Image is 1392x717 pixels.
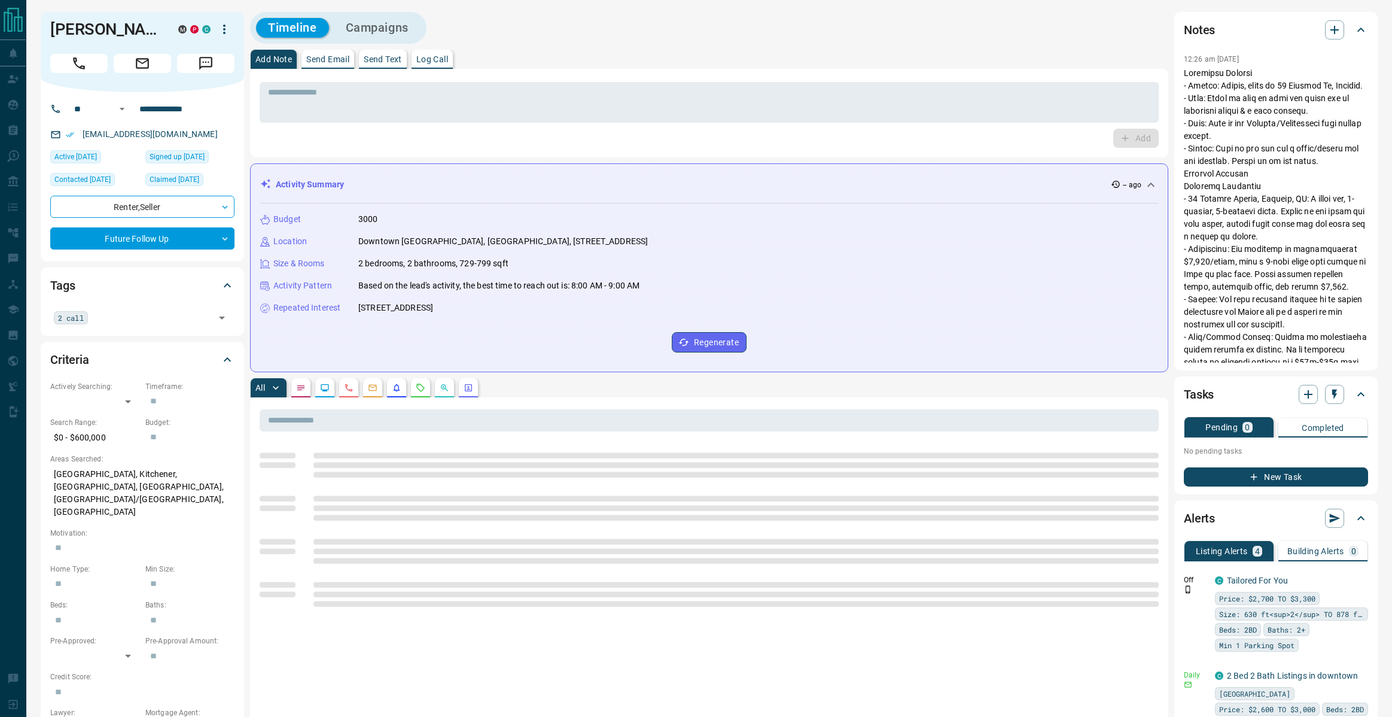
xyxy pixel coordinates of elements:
[50,672,234,682] p: Credit Score:
[1184,585,1192,594] svg: Push Notification Only
[202,25,211,34] div: condos.ca
[358,302,433,314] p: [STREET_ADDRESS]
[1184,467,1368,487] button: New Task
[1196,547,1248,555] p: Listing Alerts
[54,151,97,163] span: Active [DATE]
[392,383,401,393] svg: Listing Alerts
[358,279,639,292] p: Based on the lead's activity, the best time to reach out is: 8:00 AM - 9:00 AM
[83,129,218,139] a: [EMAIL_ADDRESS][DOMAIN_NAME]
[50,564,139,575] p: Home Type:
[214,309,230,326] button: Open
[50,173,139,190] div: Thu Aug 07 2025
[1219,624,1257,636] span: Beds: 2BD
[1123,180,1141,190] p: -- ago
[50,528,234,539] p: Motivation:
[416,55,448,63] p: Log Call
[114,54,171,73] span: Email
[276,178,344,191] p: Activity Summary
[1184,20,1215,40] h2: Notes
[50,381,139,392] p: Actively Searching:
[1287,547,1344,555] p: Building Alerts
[344,383,354,393] svg: Calls
[260,174,1158,196] div: Activity Summary-- ago
[1227,576,1288,585] a: Tailored For You
[145,173,234,190] div: Thu Sep 21 2023
[150,151,205,163] span: Signed up [DATE]
[190,25,199,34] div: property.ca
[358,257,508,270] p: 2 bedrooms, 2 bathrooms, 729-799 sqft
[1219,608,1364,620] span: Size: 630 ft<sup>2</sup> TO 878 ft<sup>2</sup>
[1184,442,1368,460] p: No pending tasks
[50,464,234,522] p: [GEOGRAPHIC_DATA], Kitchener, [GEOGRAPHIC_DATA], [GEOGRAPHIC_DATA], [GEOGRAPHIC_DATA]/[GEOGRAPHIC...
[273,235,307,248] p: Location
[1219,688,1290,700] span: [GEOGRAPHIC_DATA]
[1351,547,1356,555] p: 0
[273,279,332,292] p: Activity Pattern
[177,54,234,73] span: Message
[334,18,421,38] button: Campaigns
[50,454,234,464] p: Areas Searched:
[1184,504,1368,533] div: Alerts
[145,564,234,575] p: Min Size:
[273,213,301,226] p: Budget
[50,417,139,428] p: Search Range:
[145,417,234,428] p: Budget:
[145,636,234,646] p: Pre-Approval Amount:
[50,276,75,295] h2: Tags
[50,227,234,250] div: Future Follow Up
[50,20,160,39] h1: [PERSON_NAME]
[1184,385,1214,404] h2: Tasks
[150,174,199,186] span: Claimed [DATE]
[1184,670,1208,680] p: Daily
[145,600,234,610] p: Baths:
[256,18,329,38] button: Timeline
[1215,672,1223,680] div: condos.ca
[145,150,234,167] div: Sat May 08 2021
[1184,16,1368,44] div: Notes
[1326,703,1364,715] span: Beds: 2BD
[178,25,187,34] div: mrloft.ca
[364,55,402,63] p: Send Text
[1255,547,1260,555] p: 4
[145,381,234,392] p: Timeframe:
[358,235,648,248] p: Downtown [GEOGRAPHIC_DATA], [GEOGRAPHIC_DATA], [STREET_ADDRESS]
[50,345,234,374] div: Criteria
[1184,380,1368,409] div: Tasks
[1219,639,1294,651] span: Min 1 Parking Spot
[1227,671,1358,680] a: 2 Bed 2 Bath Listings in downtown
[50,428,139,448] p: $0 - $600,000
[50,600,139,610] p: Beds:
[1205,423,1238,432] p: Pending
[416,383,425,393] svg: Requests
[1184,575,1208,585] p: Off
[1302,424,1344,432] p: Completed
[368,383,377,393] svg: Emails
[66,130,74,139] svg: Email Verified
[1219,703,1315,715] span: Price: $2,600 TO $3,000
[1184,680,1192,689] svg: Email
[50,636,139,646] p: Pre-Approved:
[115,102,129,116] button: Open
[50,150,139,167] div: Thu Aug 07 2025
[255,55,292,63] p: Add Note
[1268,624,1305,636] span: Baths: 2+
[464,383,473,393] svg: Agent Actions
[672,332,747,353] button: Regenerate
[1219,593,1315,604] span: Price: $2,700 TO $3,300
[50,54,108,73] span: Call
[255,384,265,392] p: All
[1215,576,1223,585] div: condos.ca
[320,383,330,393] svg: Lead Browsing Activity
[358,213,378,226] p: 3000
[1245,423,1250,432] p: 0
[306,55,349,63] p: Send Email
[440,383,449,393] svg: Opportunities
[58,312,84,324] span: 2 call
[54,174,111,186] span: Contacted [DATE]
[1184,55,1239,63] p: 12:26 am [DATE]
[273,257,325,270] p: Size & Rooms
[50,350,89,369] h2: Criteria
[50,271,234,300] div: Tags
[296,383,306,393] svg: Notes
[50,196,234,218] div: Renter , Seller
